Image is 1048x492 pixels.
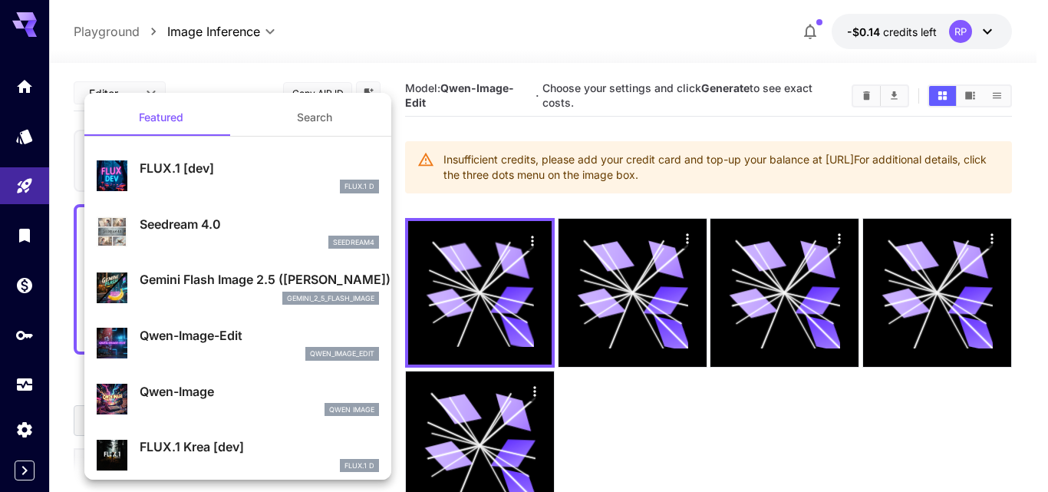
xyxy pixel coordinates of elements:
div: Gemini Flash Image 2.5 ([PERSON_NAME])gemini_2_5_flash_image [97,264,379,311]
p: qwen_image_edit [310,348,374,359]
p: Gemini Flash Image 2.5 ([PERSON_NAME]) [140,270,379,289]
p: FLUX.1 D [344,461,374,471]
p: seedream4 [333,237,374,248]
button: Featured [84,99,238,136]
p: FLUX.1 Krea [dev] [140,438,379,456]
p: gemini_2_5_flash_image [287,293,374,304]
p: FLUX.1 [dev] [140,159,379,177]
button: Search [238,99,391,136]
div: Seedream 4.0seedream4 [97,209,379,256]
p: FLUX.1 D [344,181,374,192]
div: FLUX.1 Krea [dev]FLUX.1 D [97,431,379,478]
p: Qwen-Image-Edit [140,326,379,345]
p: Qwen Image [329,404,374,415]
div: Qwen-Image-Editqwen_image_edit [97,320,379,367]
p: Qwen-Image [140,382,379,401]
div: Qwen-ImageQwen Image [97,376,379,423]
p: Seedream 4.0 [140,215,379,233]
div: FLUX.1 [dev]FLUX.1 D [97,153,379,200]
